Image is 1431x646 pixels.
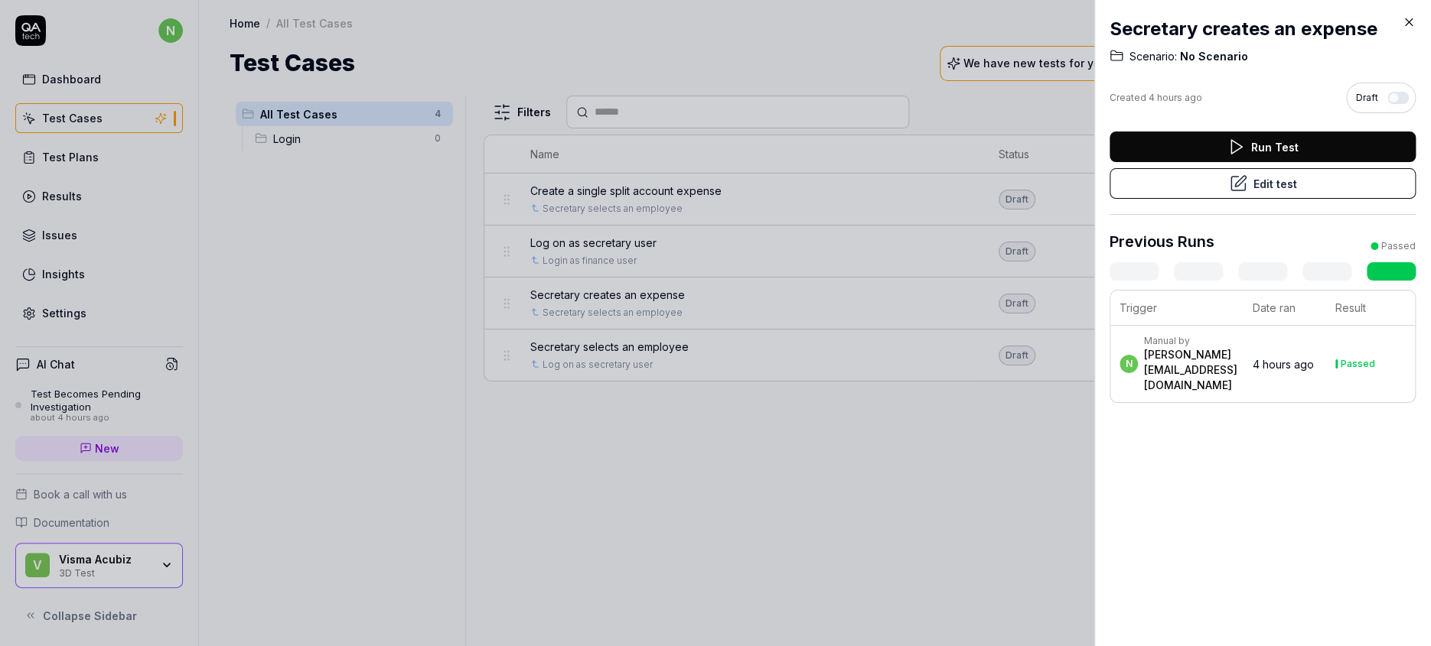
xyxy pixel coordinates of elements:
span: No Scenario [1177,49,1248,64]
button: Run Test [1110,131,1416,162]
h2: Secretary creates an expense [1110,15,1416,43]
div: [PERSON_NAME][EMAIL_ADDRESS][DOMAIN_NAME] [1144,347,1237,393]
th: Date ran [1244,291,1326,326]
time: 4 hours ago [1253,358,1314,371]
h3: Previous Runs [1110,230,1214,253]
time: 4 hours ago [1149,92,1202,103]
th: Result [1326,291,1415,326]
button: Edit test [1110,168,1416,199]
span: n [1120,355,1138,373]
div: Passed [1341,359,1375,368]
th: Trigger [1110,291,1244,326]
span: Draft [1356,91,1378,105]
span: Scenario: [1129,49,1177,64]
div: Manual by [1144,335,1237,347]
div: Created [1110,91,1202,105]
div: Passed [1381,239,1416,253]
